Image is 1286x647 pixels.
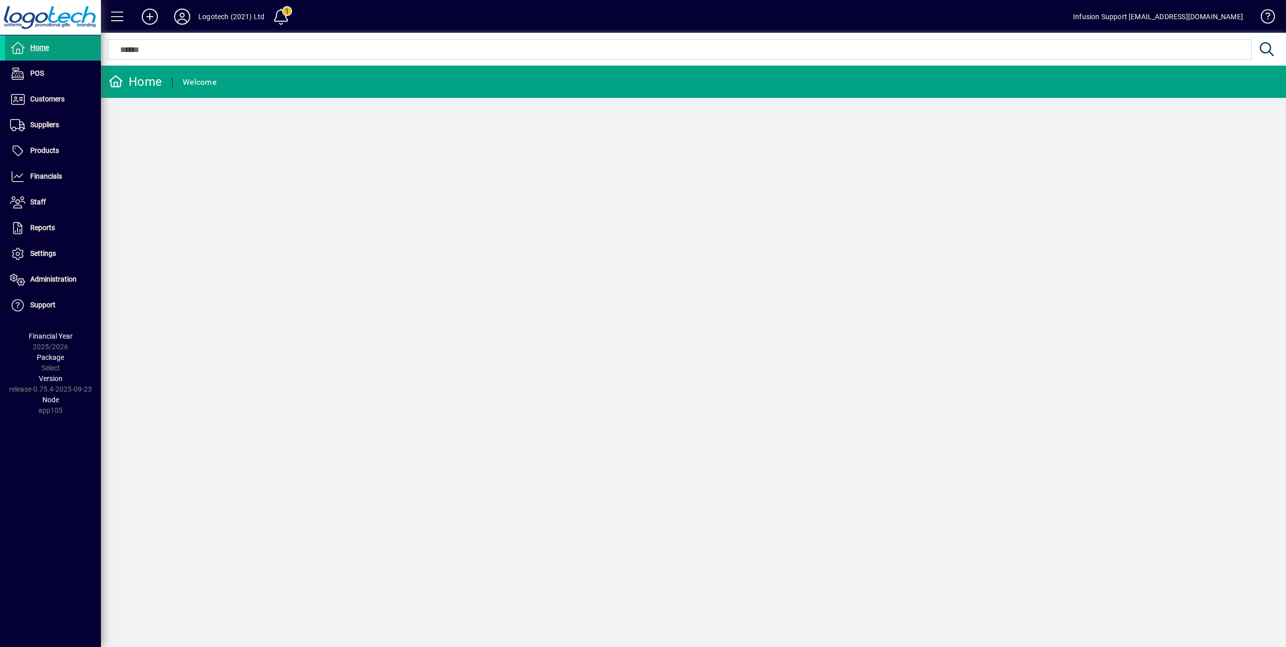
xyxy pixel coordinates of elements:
[1073,9,1243,25] div: Infusion Support [EMAIL_ADDRESS][DOMAIN_NAME]
[5,215,101,241] a: Reports
[30,198,46,206] span: Staff
[30,121,59,129] span: Suppliers
[1253,2,1273,35] a: Knowledge Base
[5,164,101,189] a: Financials
[30,95,65,103] span: Customers
[183,74,216,90] div: Welcome
[5,113,101,138] a: Suppliers
[30,172,62,180] span: Financials
[5,267,101,292] a: Administration
[30,43,49,51] span: Home
[30,301,55,309] span: Support
[39,374,63,383] span: Version
[37,353,64,361] span: Package
[30,146,59,154] span: Products
[166,8,198,26] button: Profile
[5,190,101,215] a: Staff
[30,224,55,232] span: Reports
[5,61,101,86] a: POS
[30,249,56,257] span: Settings
[30,275,77,283] span: Administration
[5,241,101,266] a: Settings
[29,332,73,340] span: Financial Year
[5,293,101,318] a: Support
[5,138,101,164] a: Products
[30,69,44,77] span: POS
[134,8,166,26] button: Add
[42,396,59,404] span: Node
[5,87,101,112] a: Customers
[108,74,162,90] div: Home
[198,9,264,25] div: Logotech (2021) Ltd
